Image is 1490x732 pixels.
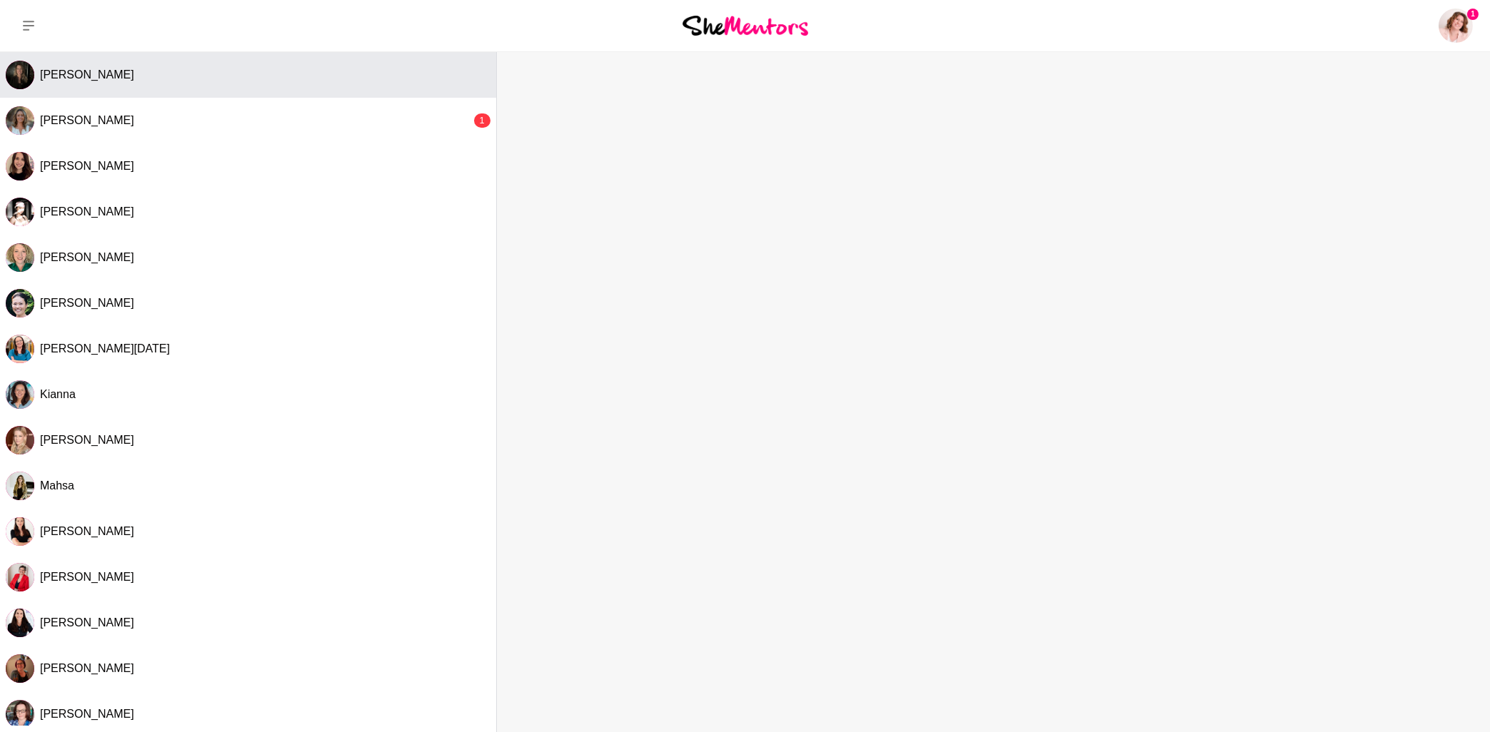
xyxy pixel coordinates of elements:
[6,380,34,409] div: Kianna
[40,297,134,309] span: [PERSON_NAME]
[6,654,34,683] img: M
[6,472,34,500] div: Mahsa
[6,517,34,546] div: Catherine Poffe
[40,68,134,81] span: [PERSON_NAME]
[6,380,34,409] img: K
[6,472,34,500] img: M
[6,198,34,226] img: D
[40,205,134,218] span: [PERSON_NAME]
[1439,9,1473,43] img: Amanda Greenman
[40,342,170,355] span: [PERSON_NAME][DATE]
[6,609,34,637] div: Natalie Kidcaff
[6,700,34,728] img: A
[6,654,34,683] div: Mags Sheridan
[40,616,134,629] span: [PERSON_NAME]
[683,16,808,35] img: She Mentors Logo
[40,114,134,126] span: [PERSON_NAME]
[6,609,34,637] img: N
[6,289,34,317] div: Roselynn Unson
[6,243,34,272] div: Stephanie Sullivan
[6,61,34,89] div: Marisse van den Berg
[40,571,134,583] span: [PERSON_NAME]
[6,517,34,546] img: C
[1439,9,1473,43] a: Amanda Greenman1
[6,700,34,728] div: Angela Simon
[6,243,34,272] img: S
[6,289,34,317] img: R
[474,113,490,128] div: 1
[6,152,34,181] div: Ali Adey
[6,106,34,135] div: Alicia Visser
[6,198,34,226] div: Danica
[6,563,34,591] img: K
[40,525,134,537] span: [PERSON_NAME]
[40,160,134,172] span: [PERSON_NAME]
[6,61,34,89] img: M
[40,708,134,720] span: [PERSON_NAME]
[6,152,34,181] img: A
[6,335,34,363] img: J
[40,479,74,492] span: Mahsa
[1467,9,1479,20] span: 1
[40,251,134,263] span: [PERSON_NAME]
[6,335,34,363] div: Jennifer Natale
[40,662,134,674] span: [PERSON_NAME]
[40,434,134,446] span: [PERSON_NAME]
[6,426,34,454] img: P
[6,563,34,591] div: Kat Milner
[40,388,76,400] span: Kianna
[6,106,34,135] img: A
[6,426,34,454] div: Philippa Sutherland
